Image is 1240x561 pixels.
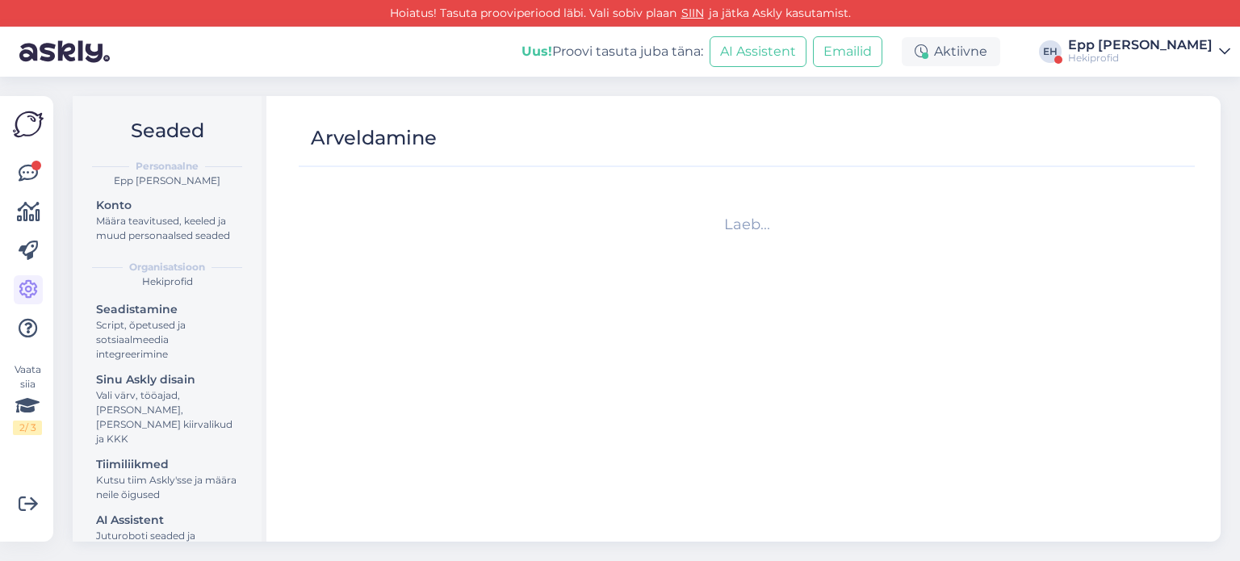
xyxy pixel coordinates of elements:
div: Määra teavitused, keeled ja muud personaalsed seaded [96,214,241,243]
div: Kutsu tiim Askly'sse ja määra neile õigused [96,473,241,502]
a: Sinu Askly disainVali värv, tööajad, [PERSON_NAME], [PERSON_NAME] kiirvalikud ja KKK [89,369,249,449]
div: Laeb... [305,214,1188,236]
button: Emailid [813,36,882,67]
b: Organisatsioon [129,260,205,274]
div: 2 / 3 [13,421,42,435]
div: AI Assistent [96,512,241,529]
a: SeadistamineScript, õpetused ja sotsiaalmeedia integreerimine [89,299,249,364]
div: Epp [PERSON_NAME] [1068,39,1213,52]
div: Hekiprofid [86,274,249,289]
a: Epp [PERSON_NAME]Hekiprofid [1068,39,1230,65]
a: KontoMäära teavitused, keeled ja muud personaalsed seaded [89,195,249,245]
h2: Seaded [86,115,249,146]
div: Arveldamine [311,123,437,153]
div: Seadistamine [96,301,241,318]
div: Vali värv, tööajad, [PERSON_NAME], [PERSON_NAME] kiirvalikud ja KKK [96,388,241,446]
div: Vaata siia [13,362,42,435]
b: Uus! [522,44,552,59]
div: Tiimiliikmed [96,456,241,473]
a: AI AssistentJuturoboti seaded ja dokumentide lisamine [89,509,249,560]
div: Epp [PERSON_NAME] [86,174,249,188]
div: Hekiprofid [1068,52,1213,65]
div: Aktiivne [902,37,1000,66]
div: Konto [96,197,241,214]
a: TiimiliikmedKutsu tiim Askly'sse ja määra neile õigused [89,454,249,504]
button: AI Assistent [710,36,806,67]
b: Personaalne [136,159,199,174]
img: Askly Logo [13,109,44,140]
a: SIIN [677,6,709,20]
div: Sinu Askly disain [96,371,241,388]
div: Script, õpetused ja sotsiaalmeedia integreerimine [96,318,241,362]
div: Juturoboti seaded ja dokumentide lisamine [96,529,241,558]
div: Proovi tasuta juba täna: [522,42,703,61]
div: EH [1039,40,1062,63]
